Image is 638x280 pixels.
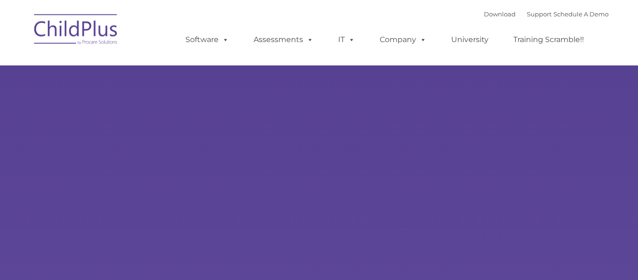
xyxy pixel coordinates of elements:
a: Download [484,10,516,18]
a: Assessments [244,30,323,49]
a: Company [370,30,436,49]
a: Training Scramble!! [504,30,593,49]
a: University [442,30,498,49]
a: Schedule A Demo [553,10,609,18]
font: | [484,10,609,18]
img: ChildPlus by Procare Solutions [29,7,123,54]
a: Support [527,10,552,18]
a: IT [329,30,364,49]
a: Software [176,30,238,49]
